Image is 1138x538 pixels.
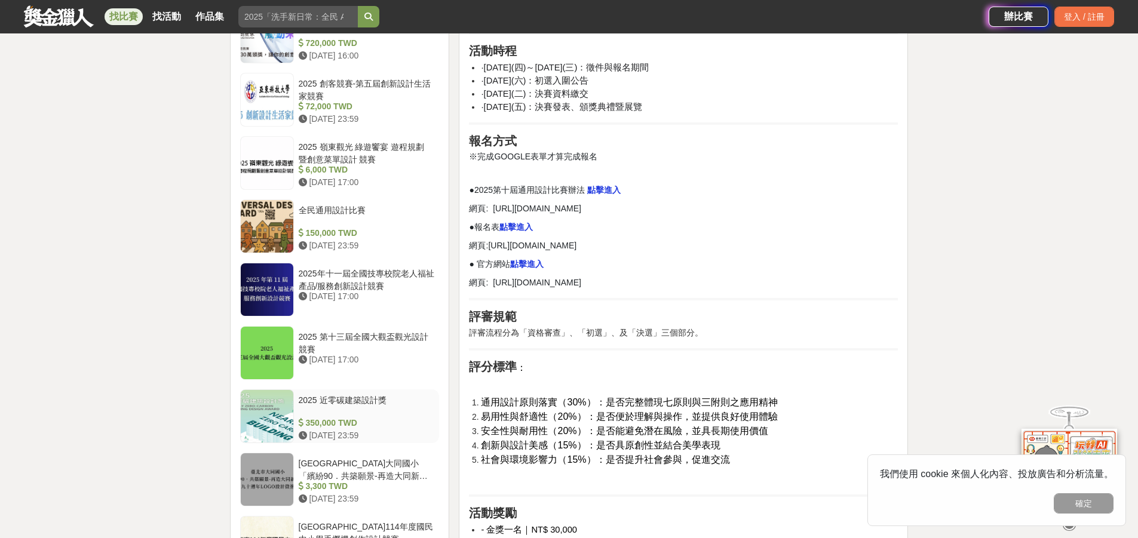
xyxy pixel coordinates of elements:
[240,263,440,316] a: 2025年十一屆全國技專校院老人福祉產品/服務創新設計競賽 [DATE] 17:00
[299,141,435,164] div: 2025 嶺東觀光 綠遊饗宴 遊程規劃 暨創意菜單設計 競賽
[299,50,435,62] div: [DATE] 16:00
[481,525,577,534] span: - 金獎一名｜NT$ 30,000
[469,327,898,339] p: 評審流程分為「資格審查」、「初選」、及「決選」三個部分。
[240,389,440,443] a: 2025 近零碳建築設計獎 350,000 TWD [DATE] 23:59
[1054,7,1114,27] div: 登入 / 註冊
[499,222,533,232] a: 點擊進入
[469,134,517,147] strong: 報名方式
[299,493,435,505] div: [DATE] 23:59
[299,176,435,189] div: [DATE] 17:00
[481,102,642,112] span: ·[DATE](五)：決賽發表、頒獎典禮暨展覽
[469,204,581,213] span: 網頁: [URL][DOMAIN_NAME]
[299,457,435,480] div: [GEOGRAPHIC_DATA]大同國小「繽紛90．共築願景-再造大同新樂園」 九十週年LOGO設計徵選
[481,397,777,407] span: 通用設計原則落實（30%）：是否完整體現七原則與三附則之應用精神
[481,411,777,422] span: 易用性與舒適性（20%）：是否便於理解與操作，並提供良好使用體驗
[238,6,358,27] input: 2025「洗手新日常：全民 ALL IN」洗手歌全台徵選
[105,8,143,25] a: 找比賽
[481,89,588,99] span: ·[DATE](二)：決賽資料繳交
[240,10,440,63] a: 2025 康寧創星家 - 創新應用競賽 720,000 TWD [DATE] 16:00
[299,164,435,176] div: 6,000 TWD
[299,480,435,493] div: 3,300 TWD
[469,259,510,269] span: ● 官方網站
[510,259,544,269] a: 點擊進入
[240,199,440,253] a: 全民通用設計比賽 150,000 TWD [DATE] 23:59
[1054,493,1114,514] button: 確定
[299,331,435,353] div: 2025 第十三屆全國大觀盃觀光設計競賽
[469,152,597,161] span: ※完成GOOGLE表單才算完成報名
[469,310,517,323] strong: 評審規範
[469,222,499,232] span: ●報名表
[240,453,440,506] a: [GEOGRAPHIC_DATA]大同國小「繽紛90．共築願景-再造大同新樂園」 九十週年LOGO設計徵選 3,300 TWD [DATE] 23:59
[240,73,440,127] a: 2025 創客競賽-第五屆創新設計生活家競賽 72,000 TWD [DATE] 23:59
[299,268,435,290] div: 2025年十一屆全國技專校院老人福祉產品/服務創新設計競賽
[481,440,720,450] span: 創新與設計美感（15%）：是否具原創性並結合美學表現
[299,100,435,113] div: 72,000 TWD
[299,113,435,125] div: [DATE] 23:59
[299,204,435,227] div: 全民通用設計比賽
[299,394,435,417] div: 2025 近零碳建築設計獎
[191,8,229,25] a: 作品集
[299,239,435,252] div: [DATE] 23:59
[299,417,435,429] div: 350,000 TWD
[989,7,1048,27] a: 辦比賽
[469,278,581,287] span: 網頁: [URL][DOMAIN_NAME]
[148,8,186,25] a: 找活動
[469,360,517,373] strong: 評分標準
[469,506,517,519] strong: 活動獎勵
[469,241,488,250] span: 網頁:
[517,362,526,373] span: ：
[481,63,649,72] span: ·[DATE](四)～[DATE](三)：徵件與報名期間
[880,469,1114,479] span: 我們使用 cookie 來個人化內容、投放廣告和分析流量。
[299,227,435,239] div: 150,000 TWD
[1022,429,1117,508] img: d2146d9a-e6f6-4337-9592-8cefde37ba6b.png
[481,76,588,85] span: ·[DATE](六)：初選入圍公告
[299,353,435,366] div: [DATE] 17:00
[469,44,517,57] strong: 活動時程
[587,185,621,195] a: 點擊進入
[481,426,768,436] span: 安全性與耐用性（20%）：是否能避免潛在風險，並具長期使用價值
[299,290,435,303] div: [DATE] 17:00
[469,185,585,195] span: ●2025第十屆通用設計比賽辦法
[240,326,440,380] a: 2025 第十三屆全國大觀盃觀光設計競賽 [DATE] 17:00
[488,241,576,250] a: [URL][DOMAIN_NAME]
[481,454,729,465] span: 社會與環境影響力（15%）：是否提升社會參與，促進交流
[299,429,435,442] div: [DATE] 23:59
[299,37,435,50] div: 720,000 TWD
[299,78,435,100] div: 2025 創客競賽-第五屆創新設計生活家競賽
[240,136,440,190] a: 2025 嶺東觀光 綠遊饗宴 遊程規劃 暨創意菜單設計 競賽 6,000 TWD [DATE] 17:00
